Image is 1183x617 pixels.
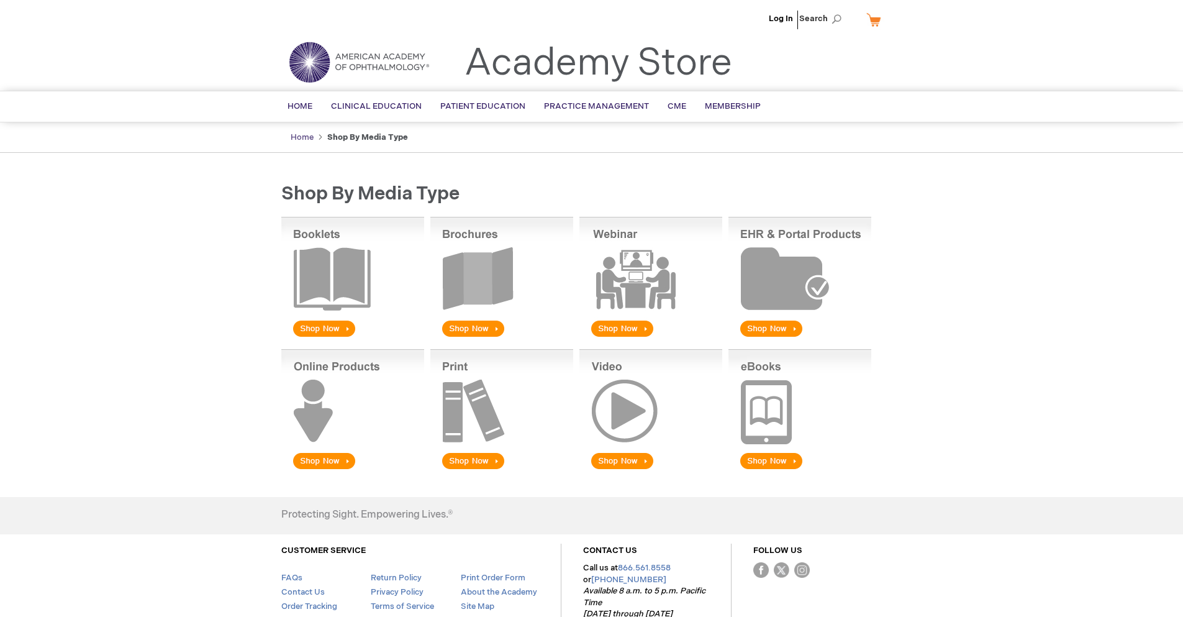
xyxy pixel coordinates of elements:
span: Shop by Media Type [281,183,460,205]
a: Brochures [430,331,573,342]
span: Membership [705,101,761,111]
a: FAQs [281,573,302,583]
img: Brochures [430,217,573,339]
a: Webinar [579,331,722,342]
a: CUSTOMER SERVICE [281,546,366,555]
img: Booklets [281,217,424,339]
img: EHR & Portal Products [728,217,871,339]
span: CME [668,101,686,111]
h4: Protecting Sight. Empowering Lives.® [281,510,453,521]
img: Online [281,349,424,472]
a: Privacy Policy [371,587,424,597]
img: eBook [728,349,871,472]
img: Video [579,349,722,472]
a: Print Order Form [461,573,525,583]
img: Webinar [579,217,722,339]
a: Order Tracking [281,601,337,611]
a: Booklets [281,331,424,342]
img: Facebook [753,562,769,578]
span: Clinical Education [331,101,422,111]
a: EHR & Portal Products [728,331,871,342]
a: Contact Us [281,587,325,597]
a: eBook [728,464,871,474]
a: CONTACT US [583,546,637,555]
a: Terms of Service [371,601,434,611]
span: Patient Education [440,101,525,111]
a: About the Academy [461,587,537,597]
a: Log In [769,14,793,24]
a: Print [430,464,573,474]
a: Site Map [461,601,494,611]
span: Practice Management [544,101,649,111]
span: Search [799,6,846,31]
img: instagram [794,562,810,578]
a: Home [291,132,314,142]
a: FOLLOW US [753,546,802,555]
a: Online Products [281,464,424,474]
strong: Shop by Media Type [327,132,408,142]
a: [PHONE_NUMBER] [591,575,666,585]
span: Home [288,101,312,111]
a: Return Policy [371,573,422,583]
img: Twitter [774,562,789,578]
a: Academy Store [465,41,732,86]
a: 866.561.8558 [618,563,671,573]
img: Print [430,349,573,472]
a: Video [579,464,722,474]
